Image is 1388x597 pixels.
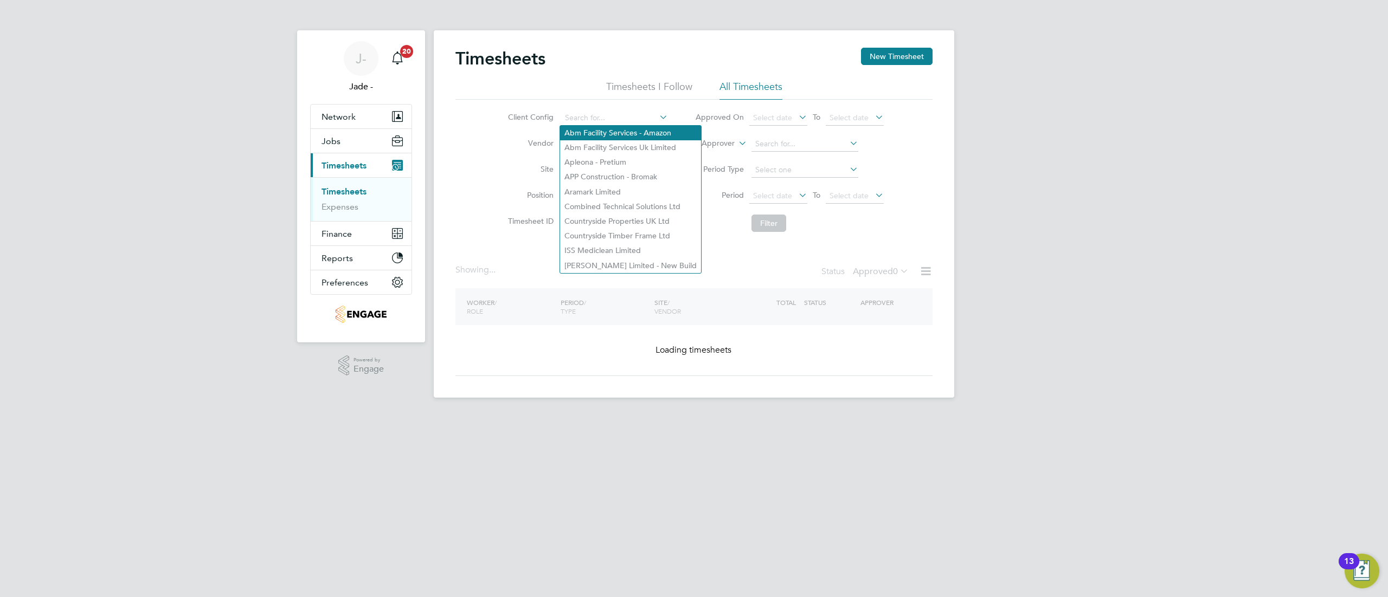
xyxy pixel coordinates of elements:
[310,306,412,323] a: Go to home page
[830,191,869,200] span: Select date
[821,264,911,280] div: Status
[311,246,412,270] button: Reports
[751,163,858,178] input: Select one
[322,202,358,212] a: Expenses
[560,185,701,199] li: Aramark Limited
[322,253,353,263] span: Reports
[354,355,384,365] span: Powered by
[809,110,824,124] span: To
[606,80,692,100] li: Timesheets I Follow
[505,112,554,122] label: Client Config
[751,137,858,152] input: Search for...
[310,80,412,93] span: Jade -
[322,112,356,122] span: Network
[560,229,701,243] li: Countryside Timber Frame Ltd
[311,129,412,153] button: Jobs
[336,306,386,323] img: thornbaker-logo-retina.png
[560,126,701,140] li: Abm Facility Services - Amazon
[297,30,425,342] nav: Main navigation
[753,191,792,200] span: Select date
[322,160,367,171] span: Timesheets
[560,155,701,170] li: Apleona - Pretium
[322,229,352,239] span: Finance
[489,264,496,275] span: ...
[686,138,735,149] label: Approver
[505,164,554,174] label: Site
[830,113,869,122] span: Select date
[310,41,412,93] a: J-Jade -
[311,105,412,128] button: Network
[560,199,701,214] li: Combined Technical Solutions Ltd
[561,111,668,126] input: Search for...
[338,355,384,376] a: Powered byEngage
[322,186,367,197] a: Timesheets
[695,112,744,122] label: Approved On
[311,153,412,177] button: Timesheets
[753,113,792,122] span: Select date
[505,216,554,226] label: Timesheet ID
[751,215,786,232] button: Filter
[311,177,412,221] div: Timesheets
[354,365,384,374] span: Engage
[505,190,554,200] label: Position
[387,41,408,76] a: 20
[455,48,545,69] h2: Timesheets
[505,138,554,148] label: Vendor
[322,277,368,288] span: Preferences
[809,188,824,202] span: To
[719,80,782,100] li: All Timesheets
[560,140,701,155] li: Abm Facility Services Uk Limited
[311,222,412,245] button: Finance
[695,190,744,200] label: Period
[1344,561,1354,575] div: 13
[1345,554,1379,588] button: Open Resource Center, 13 new notifications
[311,270,412,294] button: Preferences
[560,214,701,229] li: Countryside Properties UK Ltd
[695,164,744,174] label: Period Type
[560,243,701,258] li: ISS Mediclean Limited
[861,48,933,65] button: New Timesheet
[853,266,909,277] label: Approved
[560,170,701,184] li: APP Construction - Bromak
[400,45,413,58] span: 20
[893,266,898,277] span: 0
[356,51,367,66] span: J-
[322,136,340,146] span: Jobs
[455,264,498,276] div: Showing
[560,258,701,273] li: [PERSON_NAME] Limited - New Build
